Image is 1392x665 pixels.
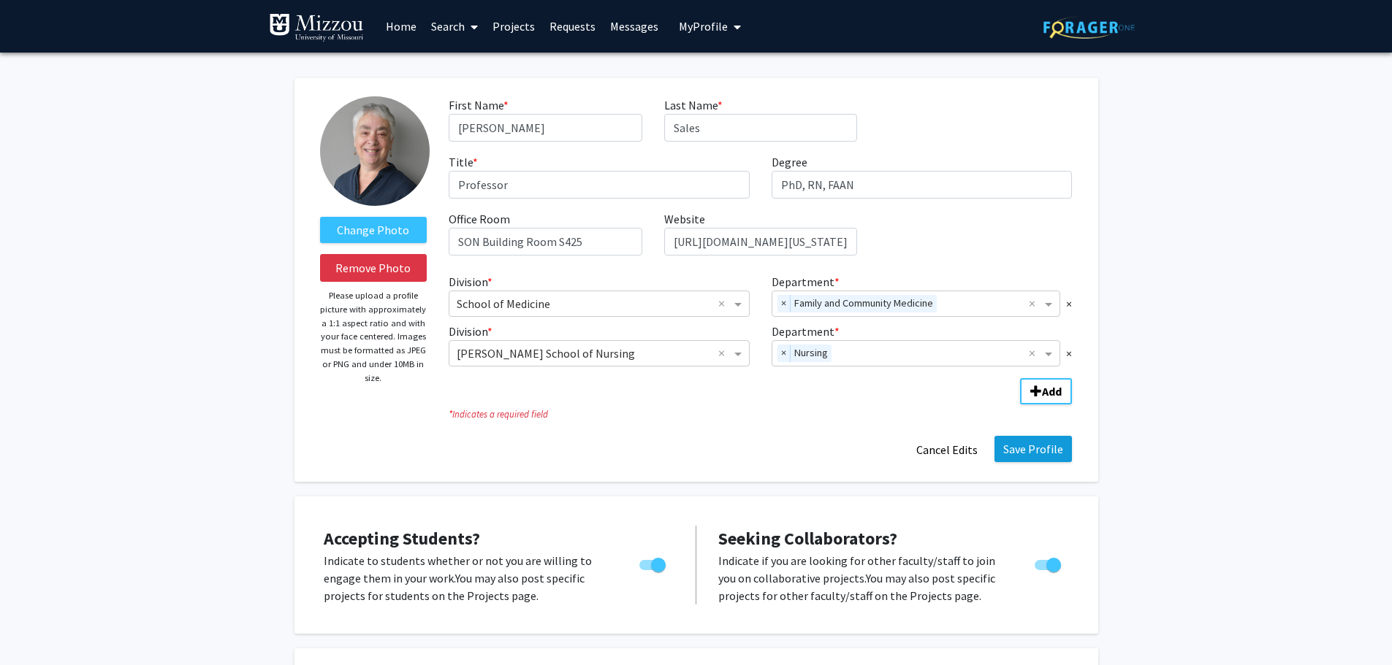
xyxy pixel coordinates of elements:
ng-select: Department [772,340,1061,366]
img: University of Missouri Logo [269,13,364,42]
button: Cancel Edits [907,436,987,464]
span: × [777,345,791,362]
label: ChangeProfile Picture [320,217,427,243]
div: Department [761,323,1084,366]
label: Degree [772,153,807,171]
span: Accepting Students? [324,527,480,550]
div: Toggle [634,552,674,574]
i: Indicates a required field [449,407,1072,421]
span: My Profile [679,19,728,34]
div: Department [761,273,1084,317]
span: × [777,295,791,312]
p: Indicate to students whether or not you are willing to engage them in your work. You may also pos... [324,552,612,604]
span: Clear all [718,345,731,362]
span: Family and Community Medicine [791,295,937,312]
a: Home [379,1,424,52]
span: Clear all [718,295,731,312]
a: Projects [485,1,542,52]
ng-select: Division [449,291,750,317]
span: × [1066,345,1072,362]
span: Clear all [1029,295,1041,312]
button: Add Division/Department [1020,378,1072,404]
p: Indicate if you are looking for other faculty/staff to join you on collaborative projects. You ma... [718,552,1007,604]
img: ForagerOne Logo [1043,16,1135,39]
div: Division [438,323,761,366]
img: Profile Picture [320,96,430,206]
ng-select: Division [449,340,750,366]
label: First Name [449,96,509,114]
label: Title [449,153,478,171]
a: Messages [603,1,666,52]
p: Please upload a profile picture with approximately a 1:1 aspect ratio and with your face centered... [320,289,427,385]
a: Requests [542,1,603,52]
b: Add [1042,384,1062,399]
label: Last Name [664,96,723,114]
a: Search [424,1,485,52]
span: Clear all [1029,345,1041,362]
label: Office Room [449,210,510,228]
span: × [1066,295,1072,312]
ng-select: Department [772,291,1061,317]
label: Website [664,210,705,228]
div: Toggle [1029,552,1069,574]
iframe: Chat [11,599,62,654]
div: Division [438,273,761,317]
button: Remove Photo [320,254,427,282]
span: Nursing [791,345,832,362]
span: Seeking Collaborators? [718,527,897,550]
button: Save Profile [994,436,1072,462]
